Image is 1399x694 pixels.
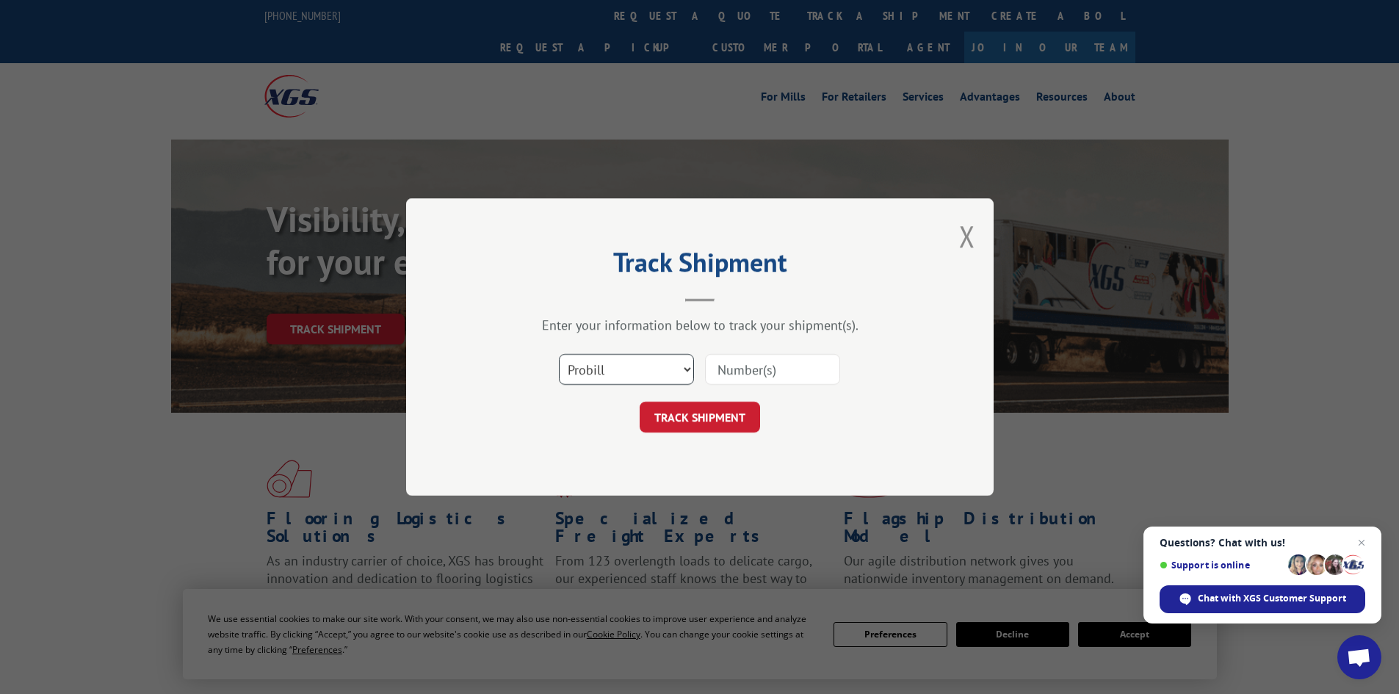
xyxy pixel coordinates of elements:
[1337,635,1381,679] a: Open chat
[1160,537,1365,549] span: Questions? Chat with us!
[480,252,920,280] h2: Track Shipment
[640,402,760,433] button: TRACK SHIPMENT
[1160,585,1365,613] span: Chat with XGS Customer Support
[959,217,975,256] button: Close modal
[1160,560,1283,571] span: Support is online
[480,317,920,333] div: Enter your information below to track your shipment(s).
[705,354,840,385] input: Number(s)
[1198,592,1346,605] span: Chat with XGS Customer Support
